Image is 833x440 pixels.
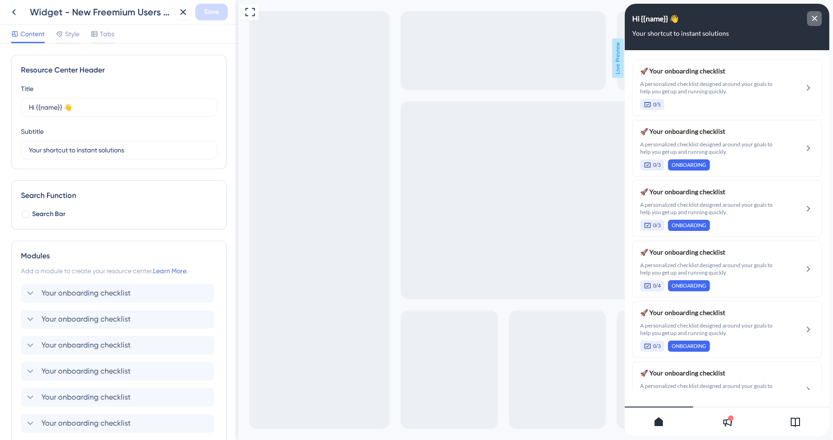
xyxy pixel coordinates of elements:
[20,28,45,39] span: Content
[32,209,66,220] span: Search Bar
[21,65,217,76] div: Resource Center Header
[47,278,81,286] span: ONBOARDING
[204,7,219,18] span: Save
[15,183,154,194] span: 🚀 Your onboarding checklist
[28,158,36,165] span: 0/3
[182,7,197,22] div: close resource center
[22,3,62,14] span: Growth Hub
[41,366,131,377] span: Your onboarding checklist
[65,28,79,39] span: Style
[15,62,154,73] span: 🚀 Your onboarding checklist
[47,158,81,165] span: ONBOARDING
[153,267,187,275] a: Learn More.
[15,303,154,315] span: 🚀 Your onboarding checklist
[47,218,81,225] span: ONBOARDING
[21,190,217,201] div: Search Function
[21,336,217,355] div: Your onboarding checklist
[21,310,217,328] div: Your onboarding checklist
[15,318,154,333] span: A personalized checklist designed around your goals to help you get up and running quickly.
[195,4,228,20] button: Save
[100,28,114,39] span: Tabs
[15,243,154,288] div: Your onboarding checklist
[41,314,131,325] span: Your onboarding checklist
[15,183,154,227] div: Your onboarding checklist
[15,258,154,273] span: A personalized checklist designed around your goals to help you get up and running quickly.
[29,102,209,112] input: Title
[7,26,104,33] span: Your shortcut to instant solutions
[21,126,44,137] div: Subtitle
[30,6,171,19] div: Widget - New Freemium Users (Post internal Feedback)
[21,388,217,407] div: Your onboarding checklist
[21,414,217,433] div: Your onboarding checklist
[69,5,72,13] div: 3
[28,97,36,105] span: 0/5
[15,197,154,212] span: A personalized checklist designed around your goals to help you get up and running quickly.
[15,77,154,92] span: A personalized checklist designed around your goals to help you get up and running quickly.
[21,267,153,275] span: Add a module to create your resource center.
[15,364,154,375] span: 🚀 Your onboarding checklist
[15,364,154,408] div: Your onboarding checklist
[15,122,154,167] div: Your onboarding checklist
[15,379,154,394] span: A personalized checklist designed around your goals to help you get up and running quickly.
[28,278,36,286] span: 0/4
[21,250,217,262] div: Modules
[21,284,217,302] div: Your onboarding checklist
[41,288,131,299] span: Your onboarding checklist
[15,122,154,133] span: 🚀 Your onboarding checklist
[21,362,217,381] div: Your onboarding checklist
[15,303,154,348] div: Your onboarding checklist
[15,62,154,106] div: Your onboarding checklist
[28,339,36,346] span: 0/3
[41,392,131,403] span: Your onboarding checklist
[29,145,209,155] input: Description
[15,137,154,152] span: A personalized checklist designed around your goals to help you get up and running quickly.
[41,340,131,351] span: Your onboarding checklist
[15,243,154,254] span: 🚀 Your onboarding checklist
[374,39,386,78] span: Live Preview
[28,218,36,225] span: 0/3
[7,8,54,22] span: Hi {{name}} 👋
[47,339,81,346] span: ONBOARDING
[21,83,33,94] div: Title
[41,418,131,429] span: Your onboarding checklist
